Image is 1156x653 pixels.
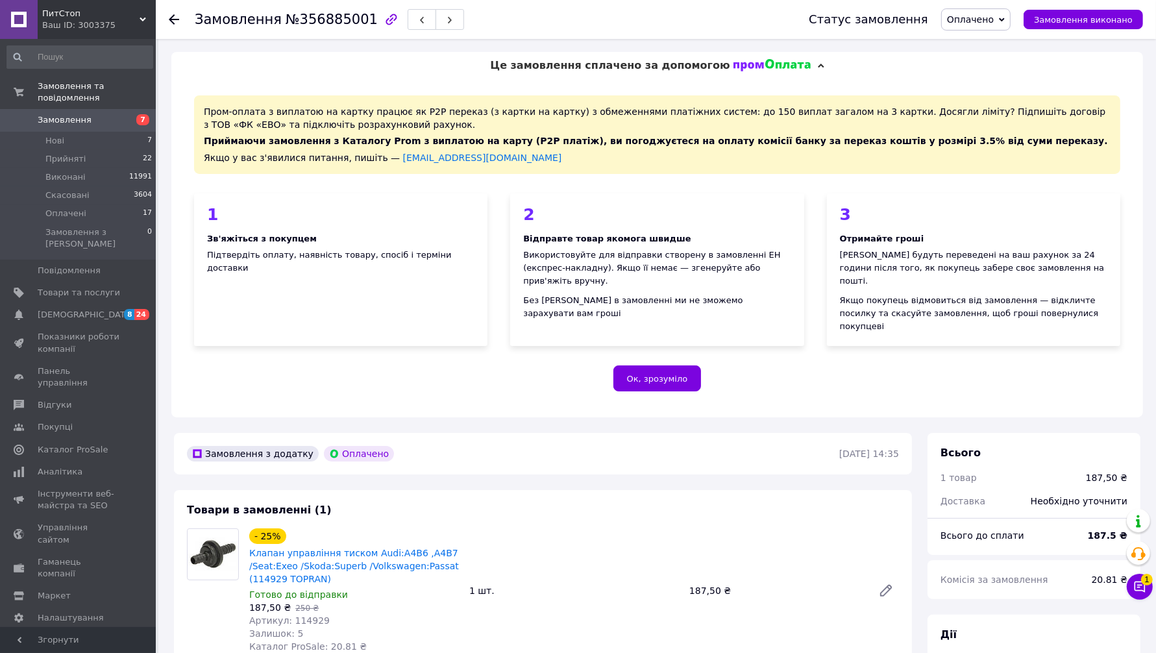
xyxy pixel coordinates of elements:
[42,19,156,31] div: Ваш ID: 3003375
[38,309,134,321] span: [DEMOGRAPHIC_DATA]
[403,153,562,163] a: [EMAIL_ADDRESS][DOMAIN_NAME]
[45,153,86,165] span: Прийняті
[134,190,152,201] span: 3604
[1034,15,1133,25] span: Замовлення виконано
[42,8,140,19] span: ПитСтоп
[207,249,474,275] div: Підтвердіть оплату, наявність товару, спосіб і терміни доставки
[129,171,152,183] span: 11991
[941,496,985,506] span: Доставка
[194,95,1120,174] div: Пром-оплата з виплатою на картку працює як P2P переказ (з картки на картку) з обмеженнями платіжн...
[207,206,474,223] div: 1
[1141,574,1153,585] span: 1
[627,374,688,384] span: Ок, зрозуміло
[613,365,702,391] button: Ок, зрозуміло
[873,578,899,604] a: Редагувати
[38,287,120,299] span: Товари та послуги
[45,227,147,250] span: Замовлення з [PERSON_NAME]
[143,208,152,219] span: 17
[941,473,977,483] span: 1 товар
[38,466,82,478] span: Аналітика
[809,13,928,26] div: Статус замовлення
[249,615,330,626] span: Артикул: 114929
[45,135,64,147] span: Нові
[1086,471,1127,484] div: 187,50 ₴
[249,589,348,600] span: Готово до відправки
[1024,10,1143,29] button: Замовлення виконано
[1088,530,1127,541] b: 187.5 ₴
[839,449,899,459] time: [DATE] 14:35
[45,171,86,183] span: Виконані
[249,641,367,652] span: Каталог ProSale: 20.81 ₴
[38,444,108,456] span: Каталог ProSale
[38,488,120,511] span: Інструменти веб-майстра та SEO
[1092,574,1127,585] span: 20.81 ₴
[947,14,994,25] span: Оплачено
[204,151,1111,164] div: Якщо у вас з'явилися питання, пишіть —
[45,208,86,219] span: Оплачені
[147,135,152,147] span: 7
[249,628,304,639] span: Залишок: 5
[733,59,811,72] img: evopay logo
[188,537,238,571] img: Клапан управління тиском Audi:A4B6 ,A4B7 /Seat:Exeo /Skoda:Superb /Volkswagen:Passat (114929 TOPRAN)
[38,365,120,389] span: Панель управління
[523,249,791,288] div: Використовуйте для відправки створену в замовленні ЕН (експрес-накладну). Якщо її немає — згенеру...
[840,294,1107,333] div: Якщо покупець відмовиться від замовлення — відкличте посилку та скасуйте замовлення, щоб гроші по...
[195,12,282,27] span: Замовлення
[204,136,1108,146] span: Приймаючи замовлення з Каталогу Prom з виплатою на карту (Р2Р платіж), ви погоджуєтеся на оплату ...
[187,446,319,462] div: Замовлення з додатку
[6,45,153,69] input: Пошук
[684,582,868,600] div: 187,50 ₴
[124,309,134,320] span: 8
[38,556,120,580] span: Гаманець компанії
[143,153,152,165] span: 22
[840,234,924,243] b: Отримайте гроші
[147,227,152,250] span: 0
[38,265,101,277] span: Повідомлення
[38,331,120,354] span: Показники роботи компанії
[941,530,1024,541] span: Всього до сплати
[249,528,286,544] div: - 25%
[38,590,71,602] span: Маркет
[38,612,104,624] span: Налаштування
[840,249,1107,288] div: [PERSON_NAME] будуть переведені на ваш рахунок за 24 години після того, як покупець забере своє з...
[38,421,73,433] span: Покупці
[295,604,319,613] span: 250 ₴
[1127,574,1153,600] button: Чат з покупцем1
[136,114,149,125] span: 7
[490,59,730,71] span: Це замовлення сплачено за допомогою
[249,602,291,613] span: 187,50 ₴
[941,574,1048,585] span: Комісія за замовлення
[941,447,981,459] span: Всього
[523,206,791,223] div: 2
[324,446,394,462] div: Оплачено
[207,234,317,243] b: Зв'яжіться з покупцем
[38,399,71,411] span: Відгуки
[38,80,156,104] span: Замовлення та повідомлення
[169,13,179,26] div: Повернутися назад
[464,582,684,600] div: 1 шт.
[38,522,120,545] span: Управління сайтом
[45,190,90,201] span: Скасовані
[38,114,92,126] span: Замовлення
[523,294,791,320] div: Без [PERSON_NAME] в замовленні ми не зможемо зарахувати вам гроші
[941,628,957,641] span: Дії
[249,548,459,584] a: Клапан управління тиском Audi:A4B6 ,A4B7 /Seat:Exeo /Skoda:Superb /Volkswagen:Passat (114929 TOPRAN)
[134,309,149,320] span: 24
[187,504,332,516] span: Товари в замовленні (1)
[1023,487,1135,515] div: Необхідно уточнити
[523,234,691,243] b: Відправте товар якомога швидше
[286,12,378,27] span: №356885001
[840,206,1107,223] div: 3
